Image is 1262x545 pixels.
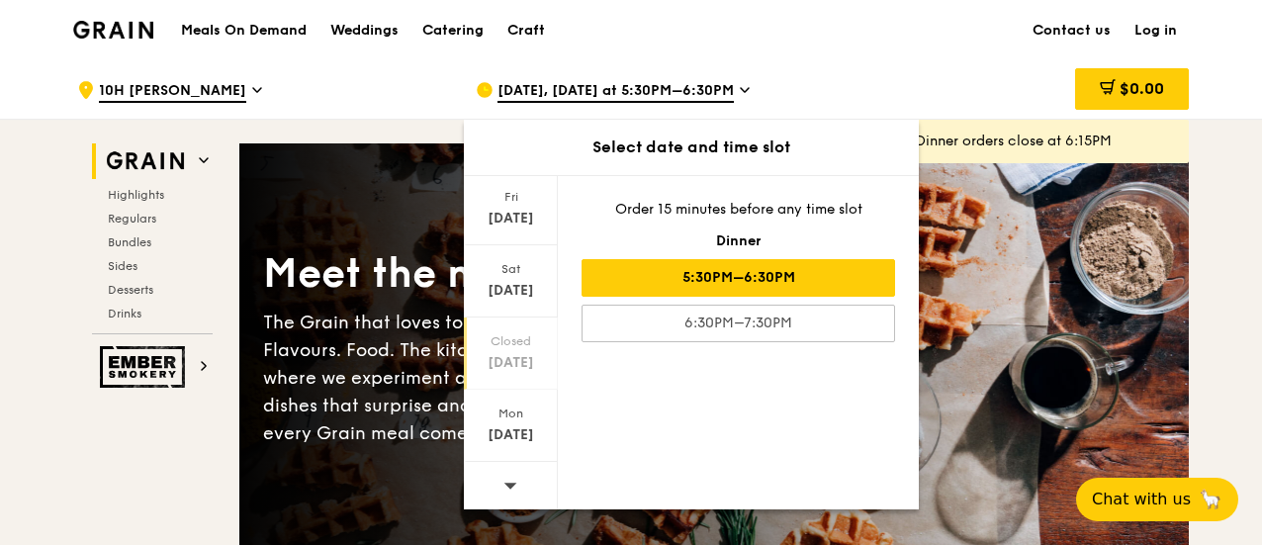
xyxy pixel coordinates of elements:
[1076,478,1238,521] button: Chat with us🦙
[181,21,307,41] h1: Meals On Demand
[582,200,895,220] div: Order 15 minutes before any time slot
[467,281,555,301] div: [DATE]
[916,132,1173,151] div: Dinner orders close at 6:15PM
[410,1,496,60] a: Catering
[99,81,246,103] span: 10H [PERSON_NAME]
[467,189,555,205] div: Fri
[507,1,545,60] div: Craft
[263,247,714,301] div: Meet the new Grain
[1199,488,1222,511] span: 🦙
[330,1,399,60] div: Weddings
[467,425,555,445] div: [DATE]
[108,212,156,226] span: Regulars
[1021,1,1123,60] a: Contact us
[1123,1,1189,60] a: Log in
[108,188,164,202] span: Highlights
[467,353,555,373] div: [DATE]
[496,1,557,60] a: Craft
[422,1,484,60] div: Catering
[467,261,555,277] div: Sat
[467,209,555,228] div: [DATE]
[100,346,191,388] img: Ember Smokery web logo
[1120,79,1164,98] span: $0.00
[467,406,555,421] div: Mon
[108,283,153,297] span: Desserts
[318,1,410,60] a: Weddings
[100,143,191,179] img: Grain web logo
[73,21,153,39] img: Grain
[582,231,895,251] div: Dinner
[108,235,151,249] span: Bundles
[108,307,141,320] span: Drinks
[263,309,714,447] div: The Grain that loves to play. With ingredients. Flavours. Food. The kitchen is our happy place, w...
[467,333,555,349] div: Closed
[582,259,895,297] div: 5:30PM–6:30PM
[108,259,137,273] span: Sides
[464,136,919,159] div: Select date and time slot
[1092,488,1191,511] span: Chat with us
[582,305,895,342] div: 6:30PM–7:30PM
[497,81,734,103] span: [DATE], [DATE] at 5:30PM–6:30PM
